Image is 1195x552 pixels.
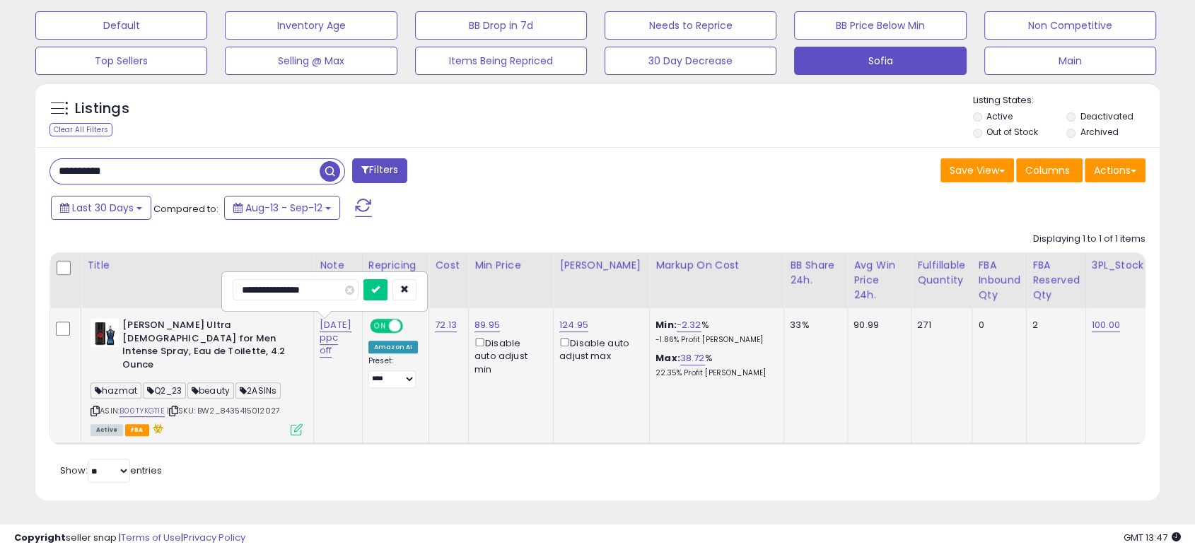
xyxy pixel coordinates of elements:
button: Filters [352,158,407,183]
div: 3PL_Stock [1092,258,1147,273]
b: [PERSON_NAME] Ultra [DEMOGRAPHIC_DATA] for Men Intense Spray, Eau de Toilette, 4.2 Ounce [122,319,294,375]
a: 89.95 [474,318,500,332]
button: Selling @ Max [225,47,397,75]
a: 124.95 [559,318,588,332]
button: BB Price Below Min [794,11,966,40]
div: Markup on Cost [655,258,778,273]
button: Top Sellers [35,47,207,75]
span: ON [371,320,389,332]
button: Actions [1085,158,1146,182]
div: Preset: [368,356,418,388]
div: Amazon AI [368,341,418,353]
div: % [655,319,773,345]
span: Show: entries [60,464,162,477]
div: Cost [435,258,462,273]
div: 2 [1032,319,1075,331]
span: Q2_23 [143,382,186,399]
p: -1.86% Profit [PERSON_NAME] [655,335,773,345]
div: Repricing [368,258,423,273]
span: Last 30 Days [72,201,134,215]
button: Inventory Age [225,11,397,40]
button: Needs to Reprice [605,11,776,40]
div: FBA inbound Qty [978,258,1020,303]
b: Min: [655,318,677,331]
a: Terms of Use [121,531,181,544]
div: [PERSON_NAME] [559,258,643,273]
label: Active [986,110,1013,122]
button: 30 Day Decrease [605,47,776,75]
a: -2.32 [677,318,701,332]
strong: Copyright [14,531,66,544]
button: Columns [1016,158,1083,182]
label: Deactivated [1080,110,1133,122]
div: Min Price [474,258,547,273]
i: hazardous material [149,423,164,433]
span: | SKU: BW2_8435415012027 [167,405,280,416]
button: BB Drop in 7d [415,11,587,40]
a: [DATE] ppc off [320,318,351,358]
img: 41i4PVMTlyL._SL40_.jpg [91,319,119,347]
button: Last 30 Days [51,196,151,220]
div: Fulfillable Quantity [917,258,966,288]
th: CSV column name: cust_attr_3_3PL_Stock [1085,252,1153,308]
div: ASIN: [91,319,303,434]
a: 72.13 [435,318,457,332]
a: 100.00 [1092,318,1120,332]
button: Default [35,11,207,40]
div: Avg Win Price 24h. [853,258,905,303]
button: Sofia [794,47,966,75]
div: 271 [917,319,961,331]
a: 38.72 [680,351,705,365]
div: FBA Reserved Qty [1032,258,1080,303]
button: Aug-13 - Sep-12 [224,196,340,220]
b: Max: [655,351,680,365]
div: 90.99 [853,319,900,331]
span: 2ASINs [235,382,281,399]
div: 0 [978,319,1015,331]
div: Disable auto adjust min [474,335,542,376]
span: beauty [187,382,234,399]
label: Archived [1080,126,1119,138]
span: OFF [401,320,424,332]
button: Save View [940,158,1014,182]
button: Items Being Repriced [415,47,587,75]
div: Displaying 1 to 1 of 1 items [1033,233,1146,246]
p: Listing States: [973,94,1160,107]
span: Columns [1025,163,1070,177]
div: 33% [790,319,836,331]
div: Title [87,258,308,273]
button: Non Competitive [984,11,1156,40]
a: Privacy Policy [183,531,245,544]
span: Compared to: [153,202,218,216]
label: Out of Stock [986,126,1038,138]
span: All listings currently available for purchase on Amazon [91,424,123,436]
button: Main [984,47,1156,75]
p: 22.35% Profit [PERSON_NAME] [655,368,773,378]
span: Aug-13 - Sep-12 [245,201,322,215]
a: B00TYKGTIE [119,405,165,417]
div: % [655,352,773,378]
div: Disable auto adjust max [559,335,639,363]
div: BB Share 24h. [790,258,841,288]
th: The percentage added to the cost of goods (COGS) that forms the calculator for Min & Max prices. [650,252,784,308]
span: hazmat [91,382,141,399]
span: FBA [125,424,149,436]
div: Note [320,258,356,273]
span: 2025-10-13 13:47 GMT [1124,531,1181,544]
div: seller snap | | [14,532,245,545]
h5: Listings [75,99,129,119]
div: Clear All Filters [49,123,112,136]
